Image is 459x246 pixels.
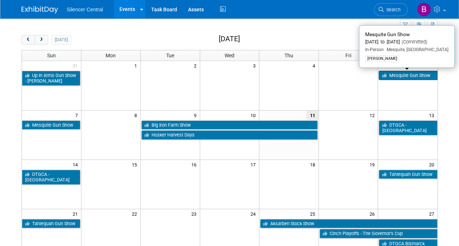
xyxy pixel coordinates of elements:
[365,55,399,62] div: [PERSON_NAME]
[193,61,200,70] span: 2
[365,31,410,37] span: Mesquite Gun Show
[417,3,431,16] img: Billee Page
[74,111,81,120] span: 7
[379,170,437,179] a: Tahlequah Gun Show
[131,209,140,218] span: 22
[141,130,318,140] a: Husker Harvest Days
[374,3,408,16] a: Search
[260,219,437,228] a: Aksarben Stock Show
[379,120,437,135] a: DTGCA - [GEOGRAPHIC_DATA]
[250,111,259,120] span: 10
[22,219,80,228] a: Tahlequah Gun Show
[365,47,384,52] span: In-Person
[134,111,140,120] span: 8
[428,111,437,120] span: 13
[225,53,234,58] span: Wed
[384,47,448,52] span: Mesquite, [GEOGRAPHIC_DATA]
[22,6,58,14] img: ExhibitDay
[22,170,80,185] a: DTGCA - [GEOGRAPHIC_DATA]
[368,111,378,120] span: 12
[400,39,427,45] span: (Committed)
[306,111,318,120] span: 11
[131,160,140,169] span: 15
[428,209,437,218] span: 27
[252,61,259,70] span: 3
[67,7,103,12] span: Silencer Central
[218,35,240,43] h2: [DATE]
[368,160,378,169] span: 19
[193,111,200,120] span: 9
[22,120,80,130] a: Mesquite Gun Show
[379,71,437,80] a: Mesquite Gun Show
[72,209,81,218] span: 21
[428,160,437,169] span: 20
[320,229,437,238] a: Cinch Playoffs - The Governor’s Cup
[22,71,80,86] a: Up In Arms Gun Show - [PERSON_NAME]
[134,61,140,70] span: 1
[368,209,378,218] span: 26
[191,209,200,218] span: 23
[35,35,48,45] button: next
[250,160,259,169] span: 17
[72,61,81,70] span: 31
[22,35,35,45] button: prev
[309,209,318,218] span: 25
[191,160,200,169] span: 16
[106,53,116,58] span: Mon
[250,209,259,218] span: 24
[384,7,401,12] span: Search
[51,35,71,45] button: [DATE]
[72,160,81,169] span: 14
[312,61,318,70] span: 4
[345,53,351,58] span: Fri
[365,39,448,45] div: [DATE] to [DATE]
[284,53,293,58] span: Thu
[166,53,174,58] span: Tue
[309,160,318,169] span: 18
[141,120,318,130] a: Big Iron Farm Show
[47,53,56,58] span: Sun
